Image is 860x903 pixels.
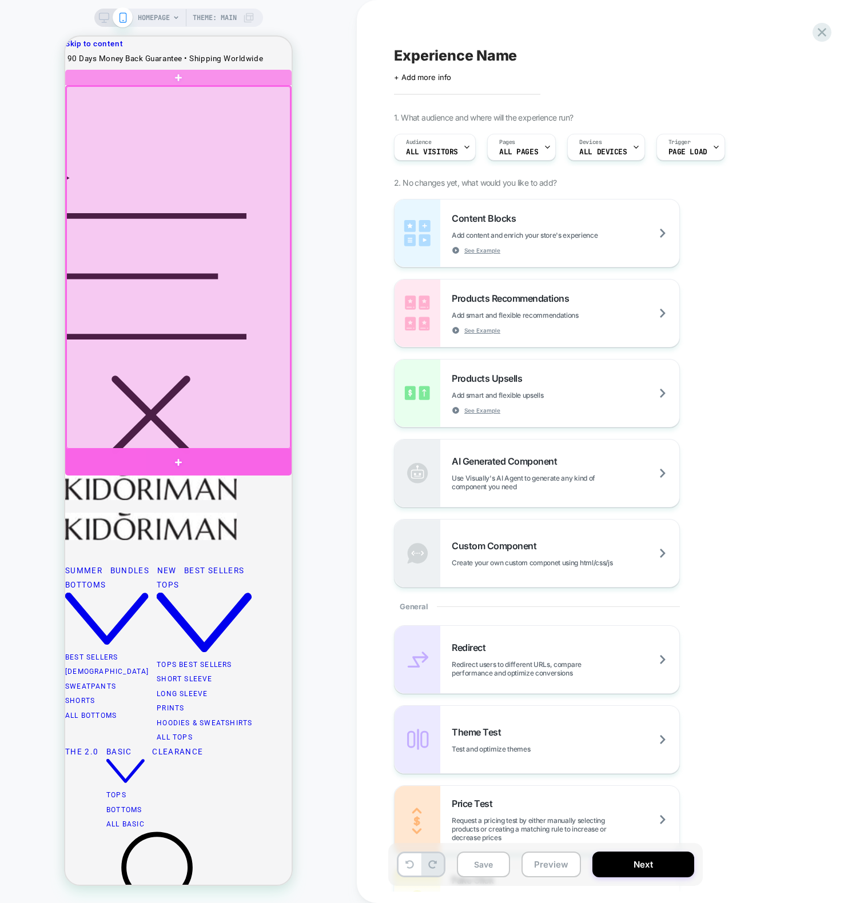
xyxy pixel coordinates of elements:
[499,138,515,146] span: Pages
[592,852,694,877] button: Next
[452,798,498,809] span: Price Test
[91,697,128,705] a: All Tops
[452,311,636,319] span: Add smart and flexible recommendations
[457,852,510,877] button: Save
[452,293,575,304] span: Products Recommendations
[394,588,680,625] div: General
[41,710,79,748] a: Basic
[452,660,679,677] span: Redirect users to different URLs, compare performance and optimize conversions
[452,558,670,567] span: Create your own custom componet using html/css/js
[452,213,521,224] span: Content Blocks
[91,682,187,690] a: Hoodies & Sweatshirts
[394,47,517,64] span: Experience Name
[668,138,691,146] span: Trigger
[464,326,500,334] span: See Example
[91,544,114,553] span: Tops
[41,754,61,762] a: Tops
[2,17,198,26] span: 90 Days Money Back Guarantee • Shipping Worldwide
[406,138,432,146] span: Audience
[452,231,655,239] span: Add content and enrich your store's experience
[452,726,507,738] span: Theme Test
[464,246,500,254] span: See Example
[41,769,77,777] a: Bottoms
[41,784,79,792] a: All Basic
[452,456,563,467] span: AI Generated Component
[193,9,237,27] span: Theme: MAIN
[452,745,587,753] span: Test and optimize themes
[464,406,500,414] span: See Example
[452,474,679,491] span: Use Visually's AI Agent to generate any kind of component you need
[91,624,166,632] a: Tops Best Sellers
[452,816,679,842] span: Request a pricing test by either manually selecting products or creating a matching rule to incre...
[452,391,600,399] span: Add smart and flexible upsells
[87,710,138,720] a: Clearance
[41,710,67,720] span: Basic
[579,138,602,146] span: Devices
[91,638,147,646] a: Short Sleeve
[452,540,542,552] span: Custom Component
[452,373,528,384] span: Products Upsells
[579,148,627,156] span: ALL DEVICES
[394,178,556,187] span: 2. No changes yet, what would you like to add?
[521,852,581,877] button: Preview
[92,529,112,538] a: New
[452,642,491,653] span: Redirect
[668,148,707,156] span: Page Load
[119,529,179,538] a: Best Sellers
[91,668,119,676] a: Prints
[138,9,170,27] span: HOMEPAGE
[499,148,538,156] span: ALL PAGES
[394,113,573,122] span: 1. What audience and where will the experience run?
[394,73,451,82] span: + Add more info
[91,653,142,661] a: Long Sleeve
[45,529,84,538] a: Bundles
[91,544,187,617] a: Tops
[406,148,458,156] span: All Visitors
